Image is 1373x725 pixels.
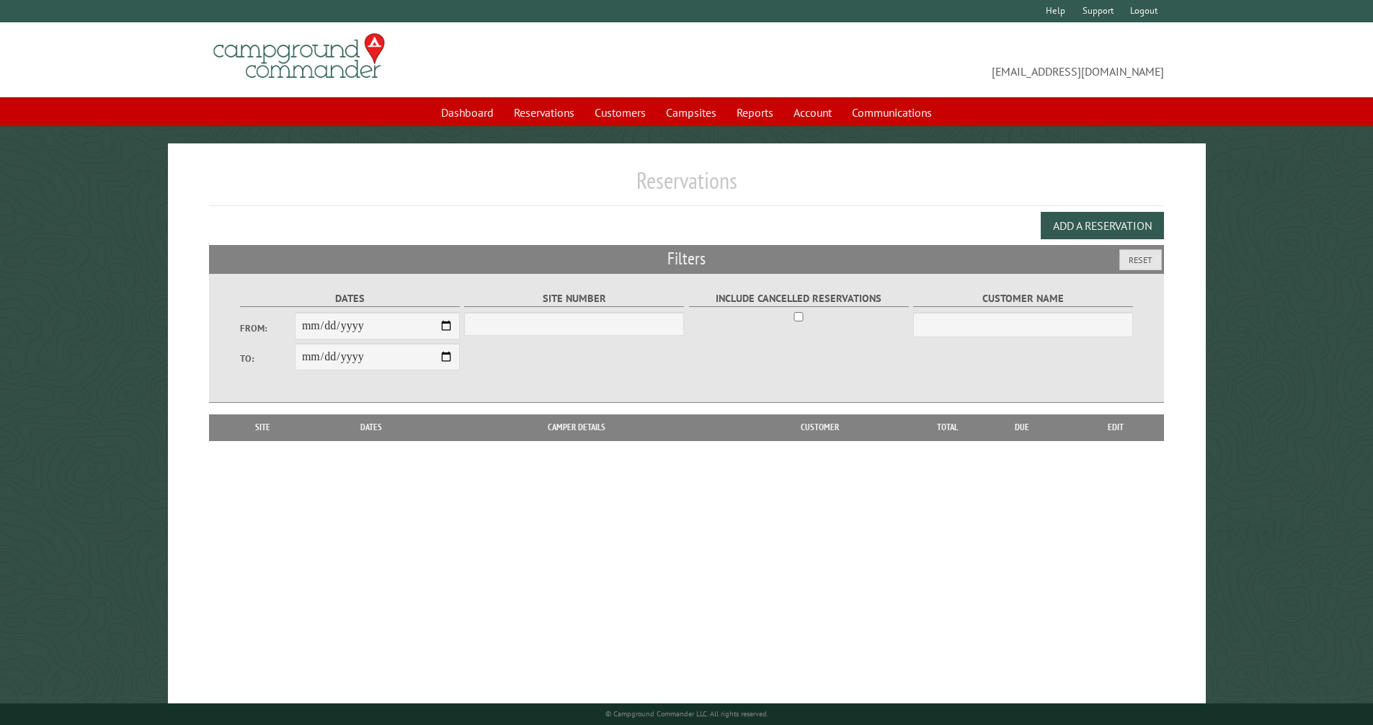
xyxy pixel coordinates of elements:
th: Customer [720,414,919,440]
th: Due [977,414,1067,440]
label: Site Number [464,290,684,307]
a: Reservations [505,99,583,126]
th: Edit [1067,414,1165,440]
a: Dashboard [432,99,502,126]
a: Reports [728,99,782,126]
label: From: [240,321,295,335]
th: Site [216,414,310,440]
label: Dates [240,290,460,307]
img: Campground Commander [209,28,389,84]
span: [EMAIL_ADDRESS][DOMAIN_NAME] [687,40,1165,80]
th: Camper Details [433,414,720,440]
label: To: [240,352,295,365]
th: Total [919,414,977,440]
h2: Filters [209,245,1165,272]
h1: Reservations [209,166,1165,206]
label: Customer Name [913,290,1133,307]
a: Communications [843,99,941,126]
small: © Campground Commander LLC. All rights reserved. [605,709,768,719]
button: Reset [1119,249,1162,270]
label: Include Cancelled Reservations [689,290,909,307]
a: Customers [586,99,654,126]
th: Dates [310,414,433,440]
a: Campsites [657,99,725,126]
a: Account [785,99,840,126]
button: Add a Reservation [1041,212,1164,239]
